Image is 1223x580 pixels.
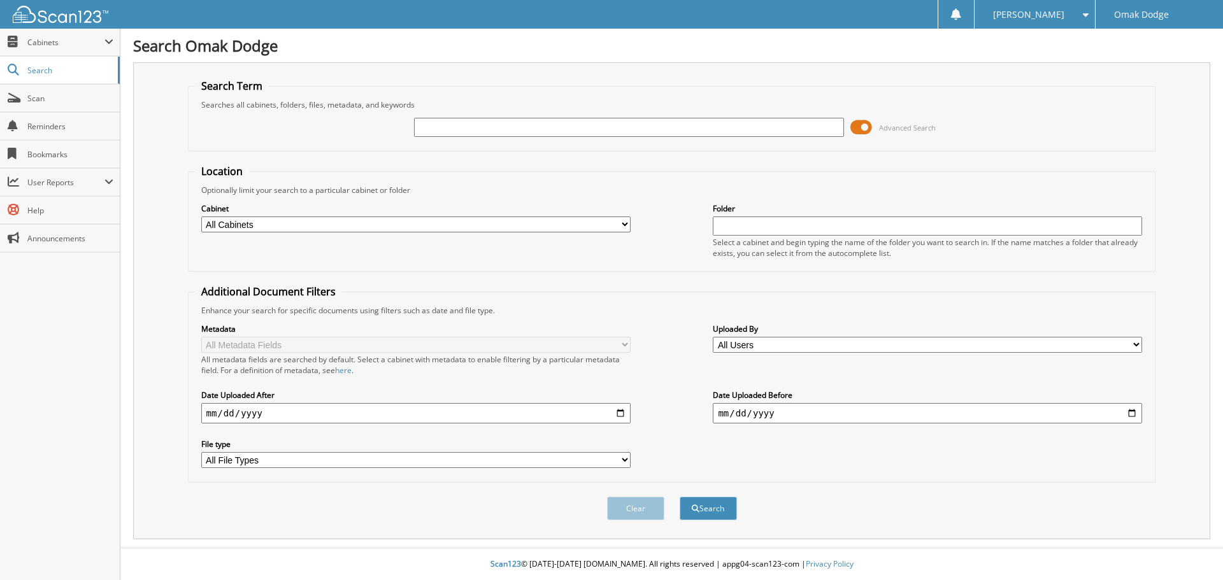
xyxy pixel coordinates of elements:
[195,305,1149,316] div: Enhance your search for specific documents using filters such as date and file type.
[27,121,113,132] span: Reminders
[201,403,631,423] input: start
[195,99,1149,110] div: Searches all cabinets, folders, files, metadata, and keywords
[713,403,1142,423] input: end
[27,37,104,48] span: Cabinets
[201,203,631,214] label: Cabinet
[27,205,113,216] span: Help
[195,285,342,299] legend: Additional Document Filters
[879,123,936,132] span: Advanced Search
[201,439,631,449] label: File type
[806,558,854,569] a: Privacy Policy
[13,6,108,23] img: scan123-logo-white.svg
[27,149,113,160] span: Bookmarks
[335,365,352,376] a: here
[713,203,1142,214] label: Folder
[607,497,664,520] button: Clear
[120,549,1223,580] div: © [DATE]-[DATE] [DOMAIN_NAME]. All rights reserved | appg04-scan123-com |
[1114,11,1169,18] span: Omak Dodge
[201,390,631,400] label: Date Uploaded After
[201,323,631,334] label: Metadata
[680,497,737,520] button: Search
[201,354,631,376] div: All metadata fields are searched by default. Select a cabinet with metadata to enable filtering b...
[713,237,1142,258] div: Select a cabinet and begin typing the name of the folder you want to search in. If the name match...
[713,390,1142,400] label: Date Uploaded Before
[27,233,113,244] span: Announcements
[490,558,521,569] span: Scan123
[133,35,1210,56] h1: Search Omak Dodge
[195,164,249,178] legend: Location
[27,177,104,188] span: User Reports
[27,65,111,76] span: Search
[993,11,1064,18] span: [PERSON_NAME]
[195,79,269,93] legend: Search Term
[713,323,1142,334] label: Uploaded By
[195,185,1149,195] div: Optionally limit your search to a particular cabinet or folder
[27,93,113,104] span: Scan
